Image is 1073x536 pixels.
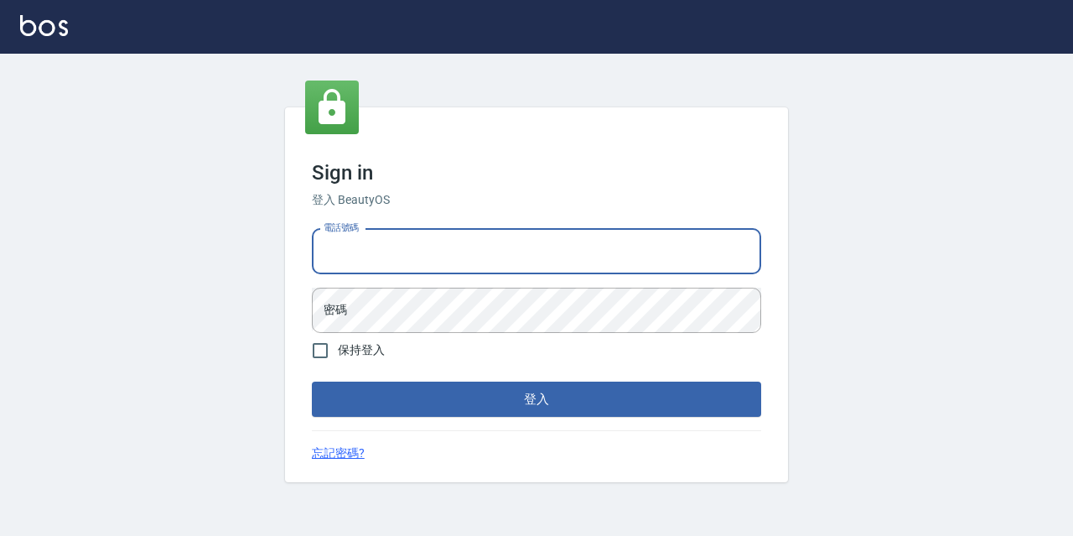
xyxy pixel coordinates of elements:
label: 電話號碼 [324,221,359,234]
h3: Sign in [312,161,761,185]
span: 保持登入 [338,341,385,359]
img: Logo [20,15,68,36]
a: 忘記密碼? [312,445,365,462]
button: 登入 [312,382,761,417]
h6: 登入 BeautyOS [312,191,761,209]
